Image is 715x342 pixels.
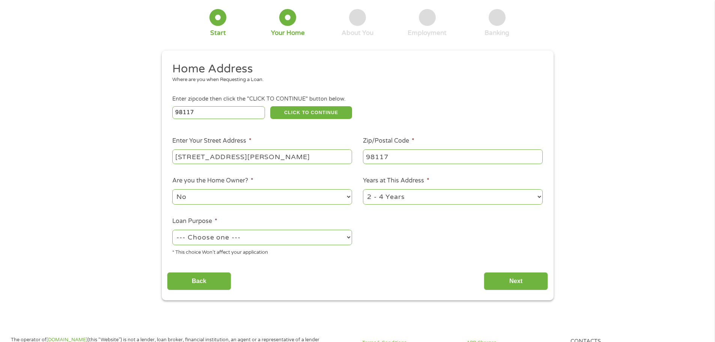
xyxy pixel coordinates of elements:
div: * This choice Won’t affect your application [172,246,352,256]
div: Enter zipcode then click the "CLICK TO CONTINUE" button below. [172,95,542,103]
input: Next [484,272,548,291]
label: Enter Your Street Address [172,137,251,145]
div: Employment [408,29,447,37]
div: Where are you when Requesting a Loan. [172,76,537,84]
input: Enter Zipcode (e.g 01510) [172,106,265,119]
input: Back [167,272,231,291]
input: 1 Main Street [172,149,352,164]
label: Years at This Address [363,177,429,185]
button: CLICK TO CONTINUE [270,106,352,119]
div: Your Home [271,29,305,37]
div: Start [210,29,226,37]
label: Loan Purpose [172,217,217,225]
div: About You [342,29,373,37]
div: Banking [485,29,509,37]
label: Are you the Home Owner? [172,177,253,185]
h2: Home Address [172,62,537,77]
label: Zip/Postal Code [363,137,414,145]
